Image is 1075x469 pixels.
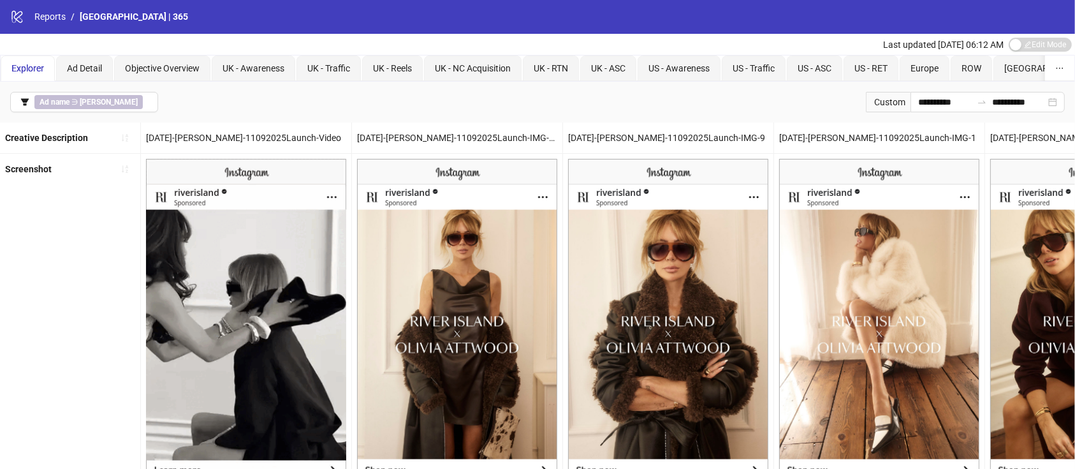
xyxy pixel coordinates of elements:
span: Explorer [11,63,44,73]
span: UK - Reels [373,63,412,73]
div: [DATE]-[PERSON_NAME]-11092025Launch-Video [141,123,351,153]
span: UK - NC Acquisition [435,63,511,73]
button: ellipsis [1045,56,1074,81]
span: UK - ASC [591,63,625,73]
span: US - ASC [798,63,831,73]
span: ROW [962,63,981,73]
div: [DATE]-[PERSON_NAME]-11092025Launch-IMG-10 [352,123,562,153]
span: US - RET [854,63,888,73]
span: ellipsis [1055,64,1064,73]
span: [GEOGRAPHIC_DATA] | 365 [80,11,188,22]
a: Reports [32,10,68,24]
span: Objective Overview [125,63,200,73]
li: / [71,10,75,24]
span: UK - RTN [534,63,568,73]
span: sort-ascending [121,165,129,174]
span: Last updated [DATE] 06:12 AM [883,40,1004,50]
button: Ad name ∋ [PERSON_NAME] [10,92,158,112]
span: ∋ [34,95,143,109]
div: [DATE]-[PERSON_NAME]-11092025Launch-IMG-9 [563,123,773,153]
span: UK - Awareness [223,63,284,73]
span: swap-right [977,97,987,107]
span: US - Traffic [733,63,775,73]
b: Screenshot [5,164,52,174]
div: [DATE]-[PERSON_NAME]-11092025Launch-IMG-1 [774,123,984,153]
b: [PERSON_NAME] [80,98,138,107]
div: Custom [866,92,910,112]
span: US - Awareness [648,63,710,73]
span: Europe [910,63,939,73]
span: Ad Detail [67,63,102,73]
span: filter [20,98,29,107]
span: to [977,97,987,107]
b: Creative Description [5,133,88,143]
b: Ad name [40,98,69,107]
span: sort-ascending [121,133,129,142]
span: UK - Traffic [307,63,350,73]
